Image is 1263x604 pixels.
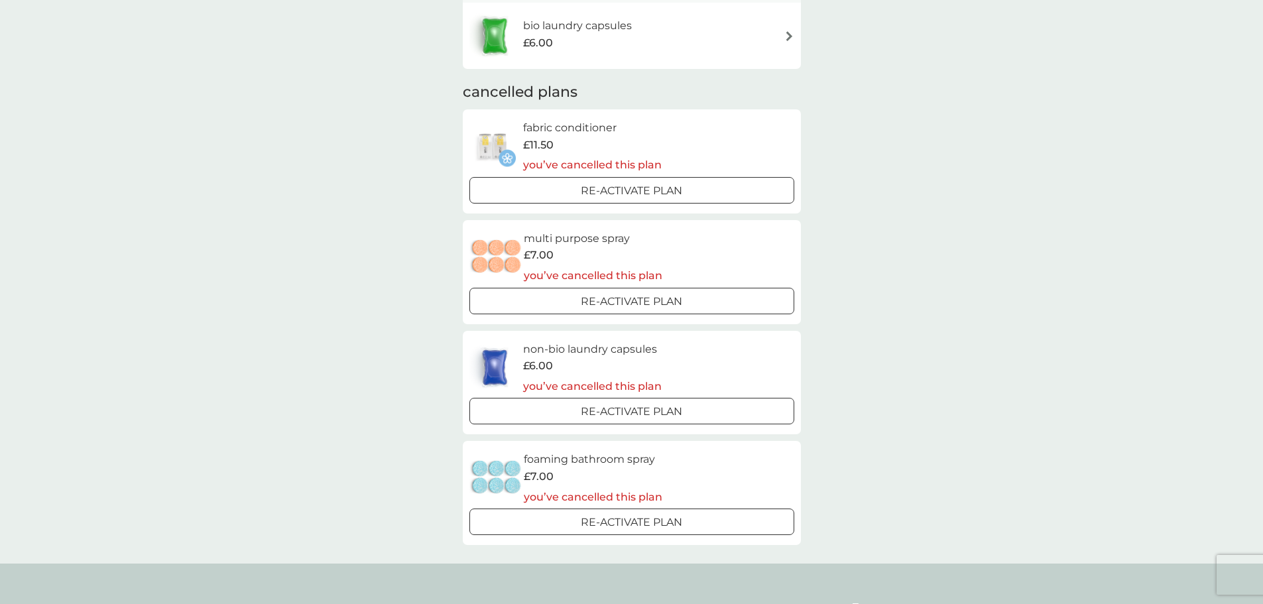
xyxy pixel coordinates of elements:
h2: cancelled plans [463,82,801,103]
p: you’ve cancelled this plan [524,267,662,284]
img: multi purpose spray [469,234,524,280]
p: Re-activate Plan [581,182,682,200]
p: you’ve cancelled this plan [524,489,662,506]
p: you’ve cancelled this plan [523,378,662,395]
img: non-bio laundry capsules [469,344,520,391]
p: you’ve cancelled this plan [523,156,662,174]
img: fabric conditioner [469,123,516,170]
span: £7.00 [524,468,554,485]
span: £11.50 [523,137,554,154]
button: Re-activate Plan [469,288,794,314]
span: £7.00 [524,247,554,264]
span: £6.00 [523,357,553,375]
p: Re-activate Plan [581,514,682,531]
p: Re-activate Plan [581,293,682,310]
button: Re-activate Plan [469,177,794,204]
h6: fabric conditioner [523,119,662,137]
span: £6.00 [523,34,553,52]
img: arrow right [784,31,794,41]
h6: multi purpose spray [524,230,662,247]
button: Re-activate Plan [469,398,794,424]
h6: bio laundry capsules [523,17,632,34]
img: bio laundry capsules [469,13,520,59]
button: Re-activate Plan [469,509,794,535]
h6: foaming bathroom spray [524,451,662,468]
img: foaming bathroom spray [469,455,524,501]
p: Re-activate Plan [581,403,682,420]
h6: non-bio laundry capsules [523,341,662,358]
